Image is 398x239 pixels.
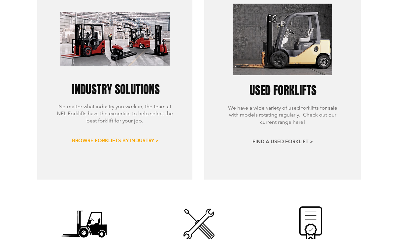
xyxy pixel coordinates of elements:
[57,103,173,124] span: No matter what industry you work in, the team at NFL Forklifts have the expertise to help select ...
[72,137,159,144] span: BROWSE FORKLIFTS BY INDUSTRY >
[228,105,337,125] span: We have a wide variety of used forklifts for sale with models rotating regularly. Check out our c...
[252,138,313,145] span: FIND A USED FORKLIFT >
[60,12,170,66] img: INDUSTRY SOLUTIONS - Northern Forklifts
[66,136,165,145] a: BROWSE FORKLIFTS BY INDUSTRY >
[233,4,332,75] img: USED FORKLIFTS - Northern Forklifts
[246,137,320,146] a: FIND A USED FORKLIFT >
[249,82,316,99] span: USED FORKLIFTS
[72,81,160,98] span: INDUSTRY SOLUTIONS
